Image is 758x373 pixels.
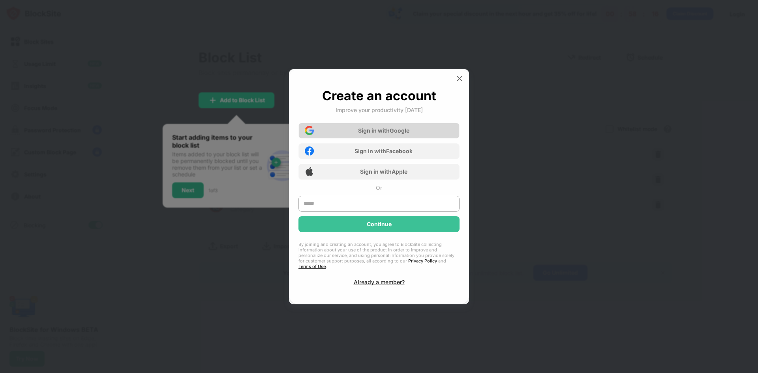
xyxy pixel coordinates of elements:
div: Improve your productivity [DATE] [336,107,423,113]
a: Privacy Policy [408,258,437,264]
div: Sign in with Apple [360,168,407,175]
img: facebook-icon.png [305,146,314,156]
img: apple-icon.png [305,167,314,176]
div: Or [376,184,382,191]
div: Sign in with Google [358,127,409,134]
div: By joining and creating an account, you agree to BlockSite collecting information about your use ... [298,242,460,269]
div: Already a member? [354,279,405,285]
a: Terms of Use [298,264,326,269]
div: Sign in with Facebook [355,148,413,154]
div: Create an account [322,88,436,103]
div: Continue [367,221,392,227]
img: google-icon.png [305,126,314,135]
